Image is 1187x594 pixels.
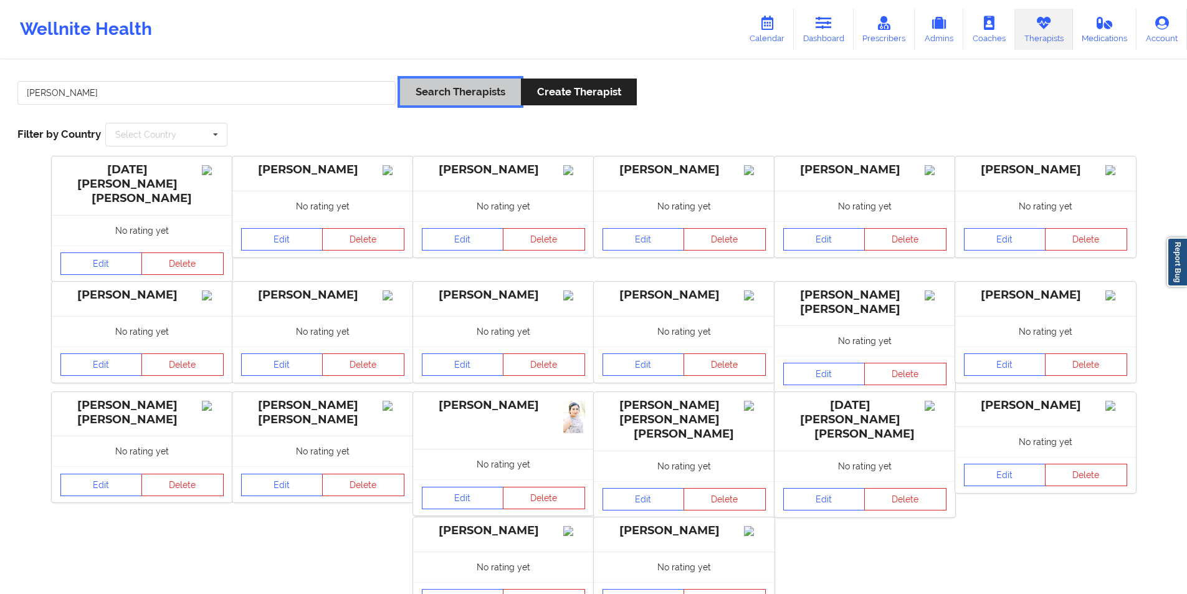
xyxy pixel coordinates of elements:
div: [PERSON_NAME] [422,288,585,302]
div: [DATE][PERSON_NAME] [PERSON_NAME] [60,163,224,206]
img: Image%2Fplaceholer-image.png [744,290,766,300]
a: Edit [60,353,143,376]
div: No rating yet [413,191,594,221]
button: Search Therapists [400,79,521,105]
img: Image%2Fplaceholer-image.png [925,401,946,411]
div: No rating yet [52,316,232,347]
a: Account [1137,9,1187,50]
div: [PERSON_NAME] [603,163,766,177]
img: Image%2Fplaceholer-image.png [925,165,946,175]
button: Delete [864,363,946,385]
a: Edit [603,228,685,251]
a: Edit [603,488,685,510]
button: Delete [503,487,585,509]
button: Delete [503,228,585,251]
a: Report Bug [1167,237,1187,287]
div: No rating yet [413,449,594,479]
button: Delete [141,474,224,496]
img: Image%2Fplaceholer-image.png [744,401,766,411]
div: No rating yet [232,436,413,466]
a: Dashboard [794,9,854,50]
div: No rating yet [594,191,775,221]
button: Delete [1045,464,1127,486]
div: [PERSON_NAME] [241,163,404,177]
a: Edit [241,353,323,376]
div: No rating yet [955,191,1136,221]
a: Edit [783,488,865,510]
a: Edit [783,228,865,251]
img: Image%2Fplaceholer-image.png [383,165,404,175]
a: Edit [422,487,504,509]
a: Admins [915,9,963,50]
div: No rating yet [413,552,594,582]
button: Delete [141,252,224,275]
div: [DATE][PERSON_NAME] [PERSON_NAME] [783,398,946,441]
div: [PERSON_NAME] [964,288,1127,302]
div: [PERSON_NAME] [PERSON_NAME] [PERSON_NAME] [603,398,766,441]
input: Search Keywords [17,81,396,105]
a: Edit [241,474,323,496]
button: Delete [503,353,585,376]
a: Therapists [1015,9,1073,50]
button: Delete [1045,353,1127,376]
a: Medications [1073,9,1137,50]
div: No rating yet [594,316,775,347]
div: [PERSON_NAME] [783,163,946,177]
div: No rating yet [232,316,413,347]
button: Delete [141,353,224,376]
button: Delete [322,353,404,376]
div: [PERSON_NAME] [422,398,585,413]
div: [PERSON_NAME] [422,163,585,177]
div: No rating yet [594,451,775,481]
div: [PERSON_NAME] [964,163,1127,177]
div: No rating yet [955,426,1136,457]
div: No rating yet [775,191,955,221]
a: Edit [422,353,504,376]
button: Delete [864,228,946,251]
a: Edit [60,252,143,275]
a: Calendar [740,9,794,50]
img: Image%2Fplaceholer-image.png [563,290,585,300]
img: Image%2Fplaceholer-image.png [563,165,585,175]
div: [PERSON_NAME] [PERSON_NAME] [60,398,224,427]
div: Select Country [115,130,176,139]
a: Edit [603,353,685,376]
div: [PERSON_NAME] [964,398,1127,413]
div: No rating yet [52,215,232,246]
div: [PERSON_NAME] [PERSON_NAME] [241,398,404,427]
div: No rating yet [775,325,955,356]
img: Image%2Fplaceholer-image.png [1105,401,1127,411]
img: Image%2Fplaceholer-image.png [383,290,404,300]
div: No rating yet [594,552,775,582]
img: Image%2Fplaceholer-image.png [202,401,224,411]
div: [PERSON_NAME] [603,288,766,302]
button: Delete [864,488,946,510]
div: [PERSON_NAME] [PERSON_NAME] [783,288,946,317]
div: No rating yet [232,191,413,221]
div: No rating yet [52,436,232,466]
img: Image%2Fplaceholer-image.png [202,165,224,175]
img: 6cc59535-b7ef-4210-aa1a-406a7811ffc7_B._Vazquez_Photo.jpg [563,401,585,433]
div: No rating yet [955,316,1136,347]
a: Prescribers [854,9,915,50]
img: Image%2Fplaceholer-image.png [925,290,946,300]
a: Edit [783,363,865,385]
div: [PERSON_NAME] [603,524,766,538]
div: No rating yet [413,316,594,347]
a: Edit [422,228,504,251]
div: No rating yet [775,451,955,481]
img: Image%2Fplaceholer-image.png [1105,165,1127,175]
img: Image%2Fplaceholer-image.png [383,401,404,411]
a: Coaches [963,9,1015,50]
div: [PERSON_NAME] [60,288,224,302]
a: Edit [241,228,323,251]
button: Delete [684,353,766,376]
a: Edit [60,474,143,496]
a: Edit [964,353,1046,376]
button: Delete [322,474,404,496]
button: Delete [684,488,766,510]
a: Edit [964,464,1046,486]
button: Create Therapist [521,79,636,105]
button: Delete [1045,228,1127,251]
a: Edit [964,228,1046,251]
